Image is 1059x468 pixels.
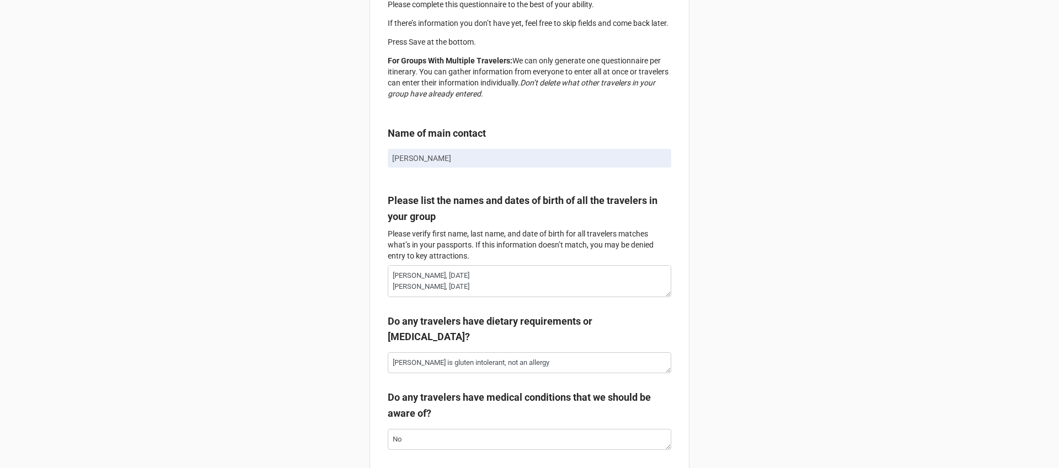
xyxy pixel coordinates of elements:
label: Name of main contact [388,126,486,141]
strong: For Groups With Multiple Travelers: [388,56,512,65]
p: [PERSON_NAME] [392,153,667,164]
textarea: No [388,429,671,450]
p: We can only generate one questionnaire per itinerary. You can gather information from everyone to... [388,55,671,99]
textarea: [PERSON_NAME] is gluten intolerant, not an allergy [388,352,671,373]
label: Do any travelers have dietary requirements or [MEDICAL_DATA]? [388,314,671,345]
p: Please verify first name, last name, and date of birth for all travelers matches what’s in your p... [388,228,671,261]
p: Press Save at the bottom. [388,36,671,47]
em: Don’t delete what other travelers in your group have already entered. [388,78,655,98]
p: If there’s information you don’t have yet, feel free to skip fields and come back later. [388,18,671,29]
label: Do any travelers have medical conditions that we should be aware of? [388,390,671,421]
label: Please list the names and dates of birth of all the travelers in your group [388,193,671,224]
textarea: [PERSON_NAME], [DATE] [PERSON_NAME], [DATE] [388,265,671,297]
